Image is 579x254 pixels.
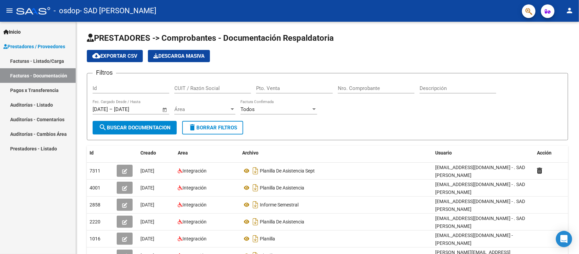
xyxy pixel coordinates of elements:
span: Creado [140,150,156,156]
datatable-header-cell: Creado [138,146,175,160]
span: Integración [182,236,207,241]
span: Planilla De Asistencia Sept [260,168,315,174]
mat-icon: delete [188,123,196,131]
span: Archivo [242,150,258,156]
mat-icon: cloud_download [92,52,100,60]
datatable-header-cell: Acción [534,146,568,160]
span: - osdop [54,3,80,18]
i: Descargar documento [251,216,260,227]
app-download-masive: Descarga masiva de comprobantes (adjuntos) [148,50,210,62]
span: PRESTADORES -> Comprobantes - Documentación Respaldatoria [87,33,334,43]
i: Descargar documento [251,182,260,193]
span: Id [90,150,94,156]
mat-icon: search [99,123,107,131]
i: Descargar documento [251,233,260,244]
button: Exportar CSV [87,50,143,62]
span: Integración [182,185,207,190]
i: Descargar documento [251,165,260,176]
span: Area [178,150,188,156]
datatable-header-cell: Usuario [432,146,534,160]
span: [EMAIL_ADDRESS][DOMAIN_NAME] - . SAD [PERSON_NAME] [435,182,525,195]
button: Borrar Filtros [182,121,243,134]
span: Exportar CSV [92,53,137,59]
datatable-header-cell: Archivo [239,146,432,160]
div: Open Intercom Messenger [556,231,572,247]
span: Borrar Filtros [188,125,237,131]
datatable-header-cell: Area [175,146,239,160]
h3: Filtros [93,68,116,77]
span: [EMAIL_ADDRESS][DOMAIN_NAME] - . SAD [PERSON_NAME] [435,216,525,229]
span: 1016 [90,236,100,241]
button: Buscar Documentacion [93,121,177,134]
span: [DATE] [140,168,154,174]
span: Todos [240,106,255,112]
button: Open calendar [161,106,169,114]
span: [DATE] [140,202,154,207]
span: Buscar Documentacion [99,125,171,131]
button: Descarga Masiva [148,50,210,62]
span: Inicio [3,28,21,36]
span: Prestadores / Proveedores [3,43,65,50]
span: Descarga Masiva [153,53,205,59]
span: [EMAIL_ADDRESS][DOMAIN_NAME] - . SAD [PERSON_NAME] [435,199,525,212]
span: Integración [182,219,207,224]
span: Integración [182,202,207,207]
i: Descargar documento [251,199,260,210]
span: Usuario [435,150,452,156]
span: [EMAIL_ADDRESS][DOMAIN_NAME] - [PERSON_NAME] [435,233,513,246]
span: Planilla De Asistencia [260,185,304,190]
span: 2858 [90,202,100,207]
span: [DATE] [140,219,154,224]
span: Integración [182,168,207,174]
datatable-header-cell: Id [87,146,114,160]
mat-icon: person [565,6,574,15]
span: [DATE] [140,185,154,190]
span: Planilla [260,236,275,241]
span: Área [174,106,229,112]
input: Fecha inicio [93,106,108,112]
span: [EMAIL_ADDRESS][DOMAIN_NAME] - . SAD [PERSON_NAME] [435,165,525,178]
span: 2220 [90,219,100,224]
input: Fecha fin [114,106,147,112]
span: Planilla De Asistencia [260,219,304,224]
mat-icon: menu [5,6,14,15]
span: Acción [537,150,552,156]
span: 4001 [90,185,100,190]
span: – [109,106,113,112]
span: [DATE] [140,236,154,241]
span: 7311 [90,168,100,174]
span: Informe Semestral [260,202,298,207]
span: - SAD [PERSON_NAME] [80,3,156,18]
